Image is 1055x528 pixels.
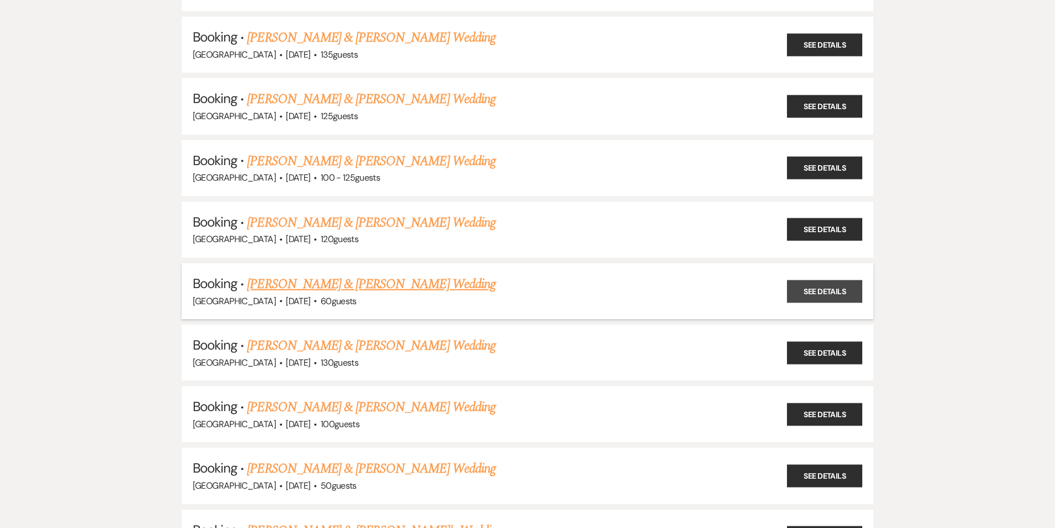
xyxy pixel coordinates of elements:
span: [GEOGRAPHIC_DATA] [193,480,276,491]
span: [DATE] [286,172,310,183]
span: [DATE] [286,49,310,60]
span: 120 guests [321,233,358,245]
span: [GEOGRAPHIC_DATA] [193,357,276,368]
span: [DATE] [286,418,310,430]
a: [PERSON_NAME] & [PERSON_NAME] Wedding [247,213,495,233]
span: 125 guests [321,110,358,122]
span: [DATE] [286,233,310,245]
span: 100 guests [321,418,359,430]
span: [DATE] [286,295,310,307]
span: [GEOGRAPHIC_DATA] [193,110,276,122]
span: 130 guests [321,357,358,368]
a: [PERSON_NAME] & [PERSON_NAME] Wedding [247,459,495,479]
span: [GEOGRAPHIC_DATA] [193,295,276,307]
span: [GEOGRAPHIC_DATA] [193,418,276,430]
span: 135 guests [321,49,358,60]
a: See Details [787,157,862,180]
span: [DATE] [286,480,310,491]
a: See Details [787,465,862,488]
span: Booking [193,398,237,415]
span: [GEOGRAPHIC_DATA] [193,233,276,245]
a: [PERSON_NAME] & [PERSON_NAME] Wedding [247,28,495,48]
span: 100 - 125 guests [321,172,380,183]
a: See Details [787,403,862,426]
span: [GEOGRAPHIC_DATA] [193,172,276,183]
a: [PERSON_NAME] & [PERSON_NAME] Wedding [247,336,495,356]
a: See Details [787,280,862,303]
a: See Details [787,341,862,364]
a: [PERSON_NAME] & [PERSON_NAME] Wedding [247,274,495,294]
span: Booking [193,152,237,169]
a: See Details [787,33,862,56]
a: See Details [787,95,862,117]
a: [PERSON_NAME] & [PERSON_NAME] Wedding [247,89,495,109]
span: Booking [193,90,237,107]
a: [PERSON_NAME] & [PERSON_NAME] Wedding [247,397,495,417]
span: Booking [193,336,237,353]
span: Booking [193,28,237,45]
span: Booking [193,213,237,230]
span: [DATE] [286,110,310,122]
span: [GEOGRAPHIC_DATA] [193,49,276,60]
span: 50 guests [321,480,357,491]
a: [PERSON_NAME] & [PERSON_NAME] Wedding [247,151,495,171]
span: Booking [193,459,237,476]
span: [DATE] [286,357,310,368]
span: Booking [193,275,237,292]
a: See Details [787,218,862,241]
span: 60 guests [321,295,357,307]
